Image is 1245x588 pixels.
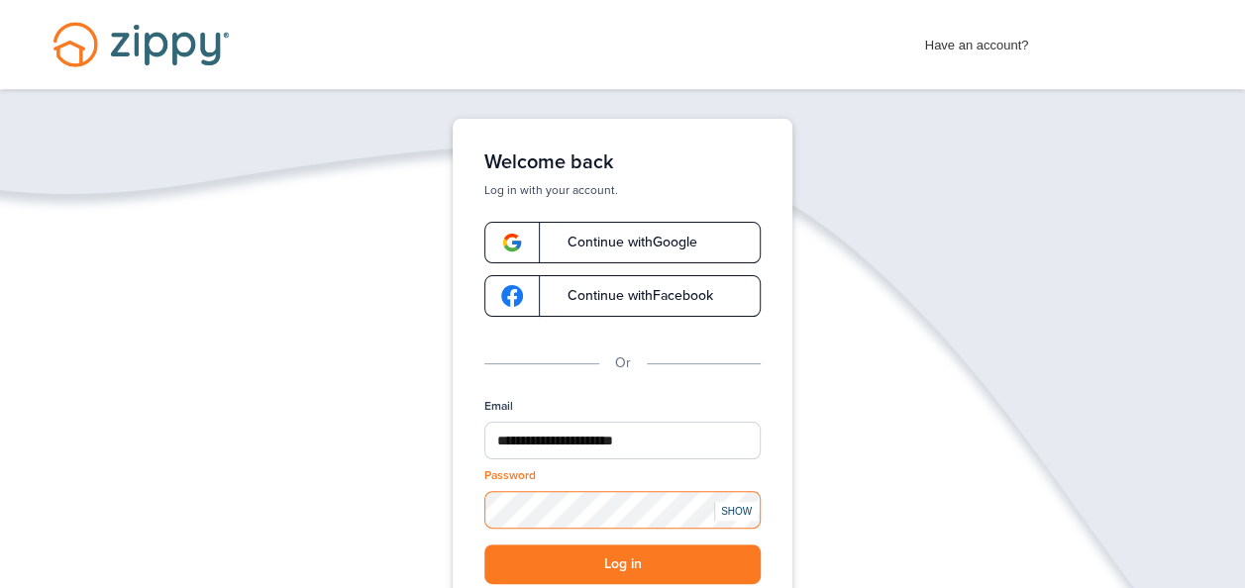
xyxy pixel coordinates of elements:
[484,182,761,198] p: Log in with your account.
[484,544,761,585] button: Log in
[484,275,761,317] a: google-logoContinue withFacebook
[714,502,758,521] div: SHOW
[484,491,761,528] input: Password
[484,398,513,415] label: Email
[925,25,1029,56] span: Have an account?
[548,236,697,249] span: Continue with Google
[548,289,713,303] span: Continue with Facebook
[484,467,536,484] label: Password
[484,222,761,263] a: google-logoContinue withGoogle
[615,352,631,374] p: Or
[501,232,523,253] img: google-logo
[484,150,761,174] h1: Welcome back
[501,285,523,307] img: google-logo
[484,422,761,459] input: Email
